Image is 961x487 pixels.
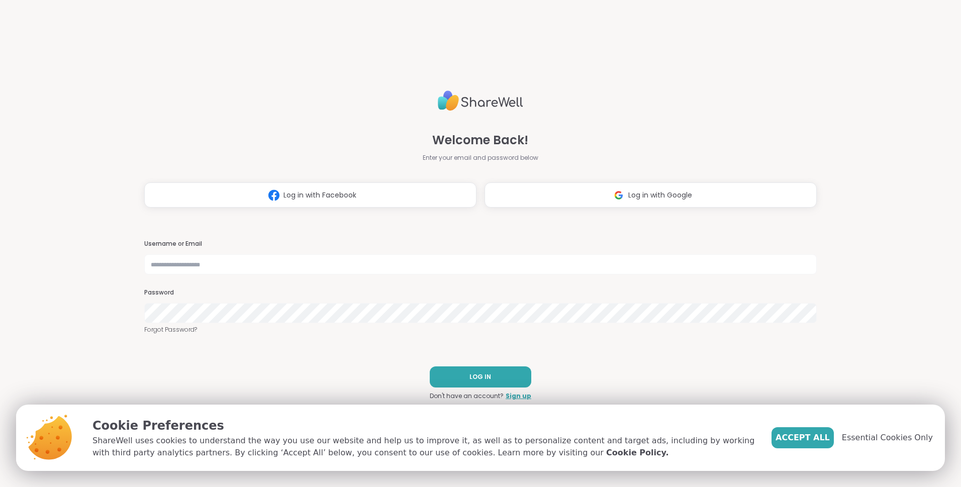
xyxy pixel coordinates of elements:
[430,366,531,387] button: LOG IN
[485,182,817,208] button: Log in with Google
[430,392,504,401] span: Don't have an account?
[606,447,668,459] a: Cookie Policy.
[144,325,817,334] a: Forgot Password?
[432,131,528,149] span: Welcome Back!
[469,372,491,381] span: LOG IN
[283,190,356,201] span: Log in with Facebook
[506,392,531,401] a: Sign up
[92,417,755,435] p: Cookie Preferences
[609,186,628,205] img: ShareWell Logomark
[842,432,933,444] span: Essential Cookies Only
[438,86,523,115] img: ShareWell Logo
[776,432,830,444] span: Accept All
[92,435,755,459] p: ShareWell uses cookies to understand the way you use our website and help us to improve it, as we...
[423,153,538,162] span: Enter your email and password below
[772,427,834,448] button: Accept All
[264,186,283,205] img: ShareWell Logomark
[628,190,692,201] span: Log in with Google
[144,182,476,208] button: Log in with Facebook
[144,288,817,297] h3: Password
[144,240,817,248] h3: Username or Email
